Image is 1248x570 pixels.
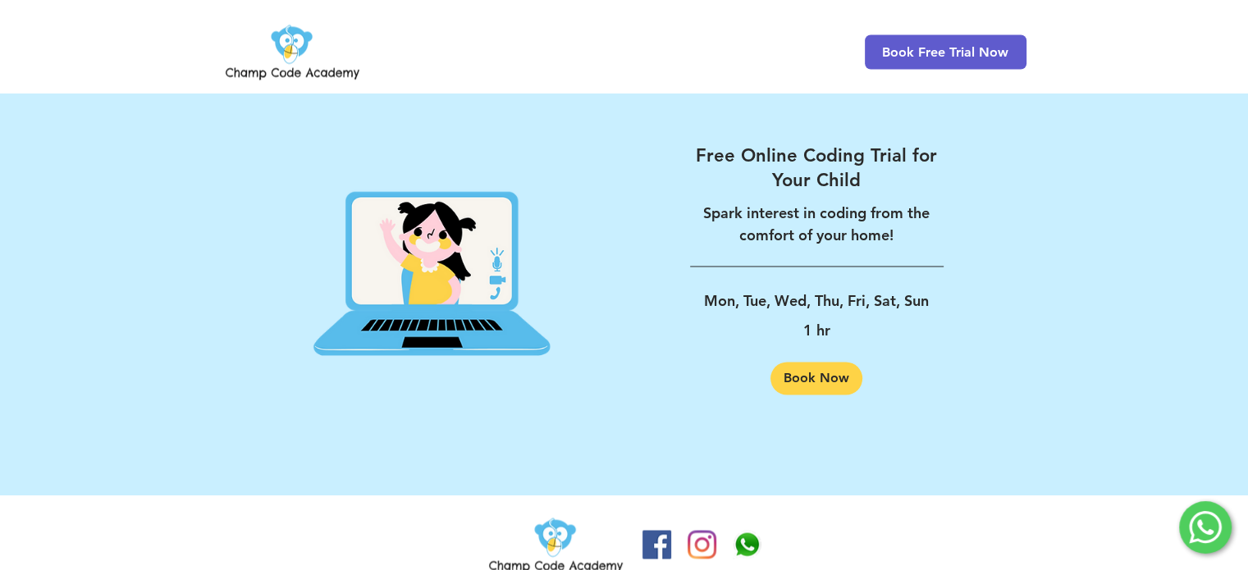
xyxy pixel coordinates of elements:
[770,362,862,394] a: Book Now
[865,34,1026,69] a: Book Free Trial Now
[642,530,671,559] img: Facebook
[882,44,1008,60] span: Book Free Trial Now
[690,202,944,246] p: Spark interest in coding from the comfort of your home!
[690,316,944,345] p: 1 hr
[690,286,944,316] p: Mon, Tue, Wed, Thu, Fri, Sat, Sun
[690,144,944,192] a: Free Online Coding Trial for Your Child
[222,20,363,84] img: Champ Code Academy Logo PNG.png
[733,530,761,559] img: Champ Code Academy WhatsApp
[688,530,716,559] img: Instagram
[642,530,761,559] ul: Social Bar
[784,372,849,385] span: Book Now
